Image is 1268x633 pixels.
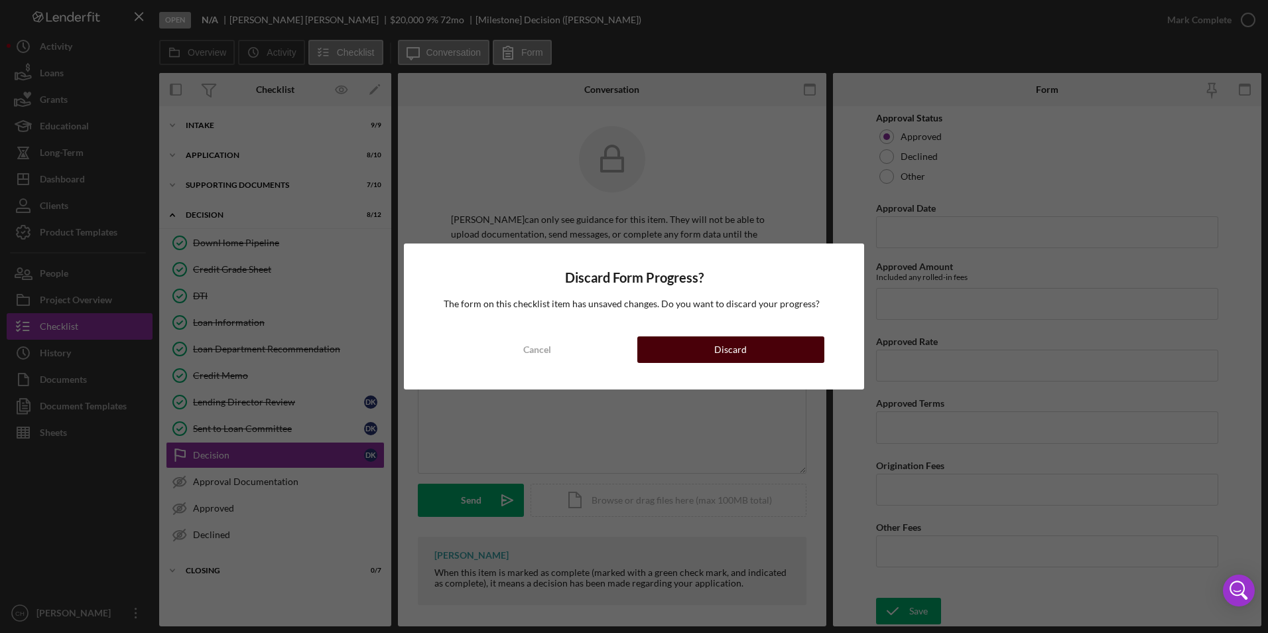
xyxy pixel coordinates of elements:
div: Open Intercom Messenger [1223,575,1255,606]
button: Discard [637,336,824,363]
div: Cancel [523,336,551,363]
h4: Discard Form Progress? [444,270,824,285]
button: Cancel [444,336,631,363]
div: Discard [714,336,747,363]
span: The form on this checklist item has unsaved changes. Do you want to discard your progress? [444,298,820,309]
